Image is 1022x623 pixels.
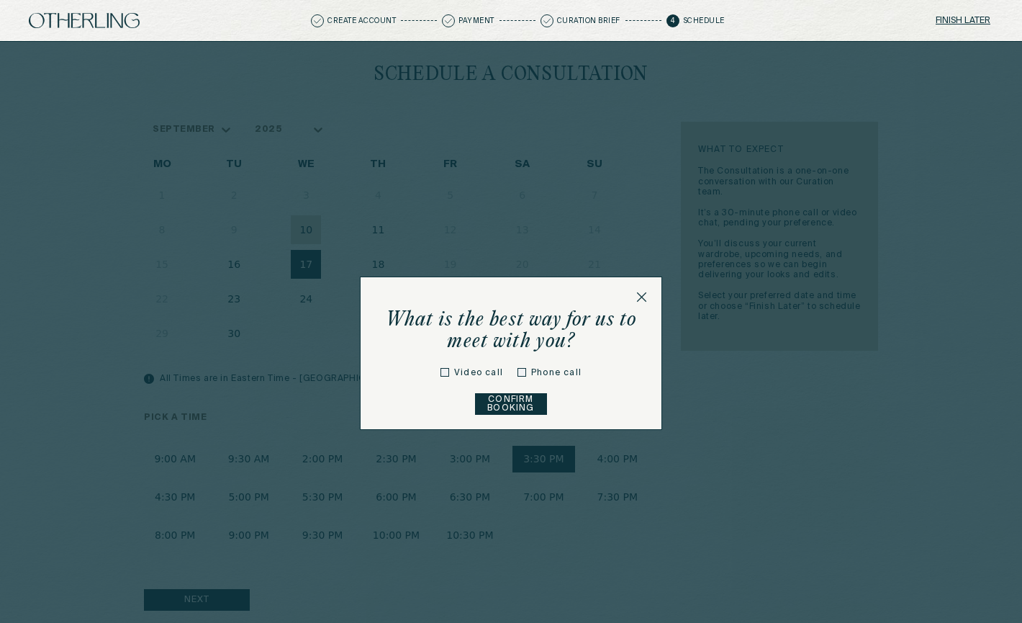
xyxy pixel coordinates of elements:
[557,17,620,24] p: Curation Brief
[458,17,494,24] p: Payment
[454,367,503,380] label: Video call
[29,13,140,28] img: logo
[327,17,396,24] p: Create Account
[666,14,679,27] span: 4
[683,17,725,24] p: Schedule
[933,11,993,31] button: Finish later
[375,310,647,353] h5: What is the best way for us to meet with you?
[475,393,548,415] button: Confirm Booking
[531,367,582,380] label: Phone call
